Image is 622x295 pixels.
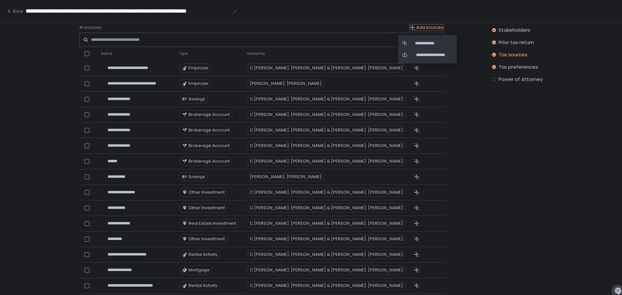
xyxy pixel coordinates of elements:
button: Add sources [410,25,443,30]
span: Employer [189,81,209,86]
div: C [PERSON_NAME]. [PERSON_NAME] & [PERSON_NAME]. [PERSON_NAME] [247,126,406,135]
span: Brokerage Account [189,158,230,164]
span: Savings [189,96,205,102]
div: C [PERSON_NAME]. [PERSON_NAME] & [PERSON_NAME]. [PERSON_NAME] [247,110,406,119]
div: C [PERSON_NAME]. [PERSON_NAME] & [PERSON_NAME]. [PERSON_NAME] [247,188,406,197]
div: C [PERSON_NAME]. [PERSON_NAME] & [PERSON_NAME]. [PERSON_NAME] [247,203,406,212]
div: C [PERSON_NAME]. [PERSON_NAME] & [PERSON_NAME]. [PERSON_NAME] [247,219,406,228]
span: Brokerage Account [189,112,230,118]
span: Power of Attorney [499,76,543,83]
span: Stakeholders [499,27,530,33]
div: C [PERSON_NAME]. [PERSON_NAME] & [PERSON_NAME]. [PERSON_NAME] [247,250,406,259]
div: [PERSON_NAME]. [PERSON_NAME] [247,172,325,181]
span: Employer [189,65,209,71]
span: Other Investment [189,189,225,195]
span: Rental Activity [189,252,217,257]
span: Type [179,51,188,56]
span: 16 sources [79,25,101,30]
span: Mortgage [189,267,210,273]
div: C [PERSON_NAME]. [PERSON_NAME] & [PERSON_NAME]. [PERSON_NAME] [247,141,406,150]
span: Tax sources [499,51,527,58]
div: C [PERSON_NAME]. [PERSON_NAME] & [PERSON_NAME]. [PERSON_NAME] [247,281,406,290]
span: Prior tax return [499,39,534,46]
span: Brokerage Account [189,127,230,133]
span: Brokerage Account [189,143,230,149]
span: Owned by [247,51,265,56]
div: C [PERSON_NAME]. [PERSON_NAME] & [PERSON_NAME]. [PERSON_NAME] [247,63,406,73]
div: C [PERSON_NAME]. [PERSON_NAME] & [PERSON_NAME]. [PERSON_NAME] [247,266,406,275]
span: Real Estate Investment [189,221,236,226]
span: Rental Activity [189,283,217,289]
div: C [PERSON_NAME]. [PERSON_NAME] & [PERSON_NAME]. [PERSON_NAME] [247,95,406,104]
span: Name [101,51,112,56]
button: Back [6,8,23,14]
span: Tax preferences [499,64,538,70]
span: Savings [189,174,205,180]
div: [PERSON_NAME]. [PERSON_NAME] [247,79,325,88]
div: C [PERSON_NAME]. [PERSON_NAME] & [PERSON_NAME]. [PERSON_NAME] [247,234,406,244]
div: C [PERSON_NAME]. [PERSON_NAME] & [PERSON_NAME]. [PERSON_NAME] [247,157,406,166]
span: Other Investment [189,205,225,211]
span: Other Investment [189,236,225,242]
